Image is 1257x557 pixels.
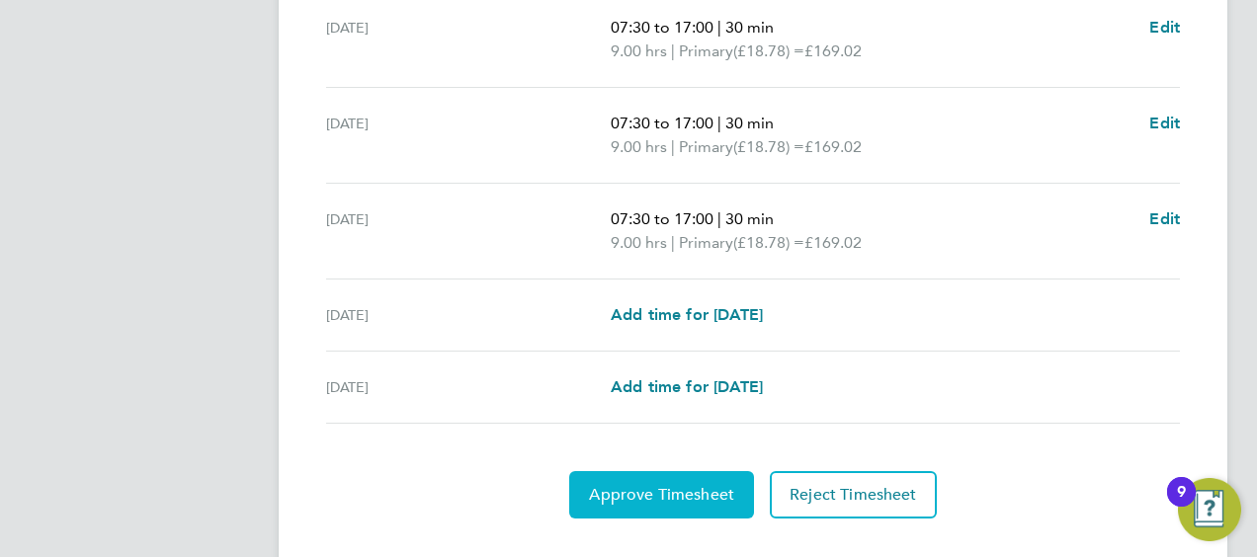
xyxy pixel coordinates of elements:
[1149,112,1180,135] a: Edit
[326,16,611,63] div: [DATE]
[611,305,763,324] span: Add time for [DATE]
[770,471,937,518] button: Reject Timesheet
[725,18,774,37] span: 30 min
[1178,478,1241,541] button: Open Resource Center, 9 new notifications
[611,114,713,132] span: 07:30 to 17:00
[326,207,611,255] div: [DATE]
[717,209,721,228] span: |
[671,41,675,60] span: |
[679,135,733,159] span: Primary
[1149,16,1180,40] a: Edit
[679,231,733,255] span: Primary
[725,209,774,228] span: 30 min
[611,377,763,396] span: Add time for [DATE]
[611,375,763,399] a: Add time for [DATE]
[1149,114,1180,132] span: Edit
[1149,207,1180,231] a: Edit
[1149,18,1180,37] span: Edit
[679,40,733,63] span: Primary
[790,485,917,505] span: Reject Timesheet
[671,137,675,156] span: |
[1149,209,1180,228] span: Edit
[733,41,804,60] span: (£18.78) =
[804,233,862,252] span: £169.02
[569,471,754,518] button: Approve Timesheet
[804,137,862,156] span: £169.02
[611,41,667,60] span: 9.00 hrs
[717,114,721,132] span: |
[725,114,774,132] span: 30 min
[804,41,862,60] span: £169.02
[611,137,667,156] span: 9.00 hrs
[733,233,804,252] span: (£18.78) =
[611,303,763,327] a: Add time for [DATE]
[589,485,734,505] span: Approve Timesheet
[611,233,667,252] span: 9.00 hrs
[733,137,804,156] span: (£18.78) =
[326,375,611,399] div: [DATE]
[717,18,721,37] span: |
[326,112,611,159] div: [DATE]
[1177,492,1186,517] div: 9
[611,209,713,228] span: 07:30 to 17:00
[611,18,713,37] span: 07:30 to 17:00
[326,303,611,327] div: [DATE]
[671,233,675,252] span: |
